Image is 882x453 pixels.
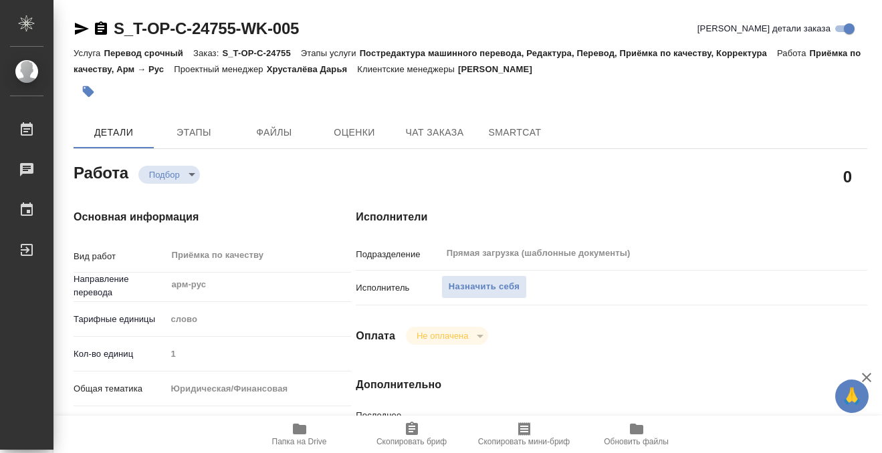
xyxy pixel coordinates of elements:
[272,437,327,446] span: Папка на Drive
[403,124,467,141] span: Чат заказа
[267,64,358,74] p: Хрусталёва Дарья
[356,248,441,261] p: Подразделение
[74,77,103,106] button: Добавить тэг
[93,21,109,37] button: Скопировать ссылку
[166,308,351,331] div: слово
[483,124,547,141] span: SmartCat
[580,416,693,453] button: Обновить файлы
[441,412,824,432] input: Пустое поле
[360,48,777,58] p: Постредактура машинного перевода, Редактура, Перевод, Приёмка по качеству, Корректура
[193,48,222,58] p: Заказ:
[74,313,166,326] p: Тарифные единицы
[162,124,226,141] span: Этапы
[777,48,810,58] p: Работа
[449,279,520,295] span: Назначить себя
[222,48,300,58] p: S_T-OP-C-24755
[376,437,447,446] span: Скопировать бриф
[356,328,395,344] h4: Оплата
[82,124,146,141] span: Детали
[356,281,441,295] p: Исполнитель
[74,347,166,361] p: Кол-во единиц
[74,273,166,299] p: Направление перевода
[145,169,184,180] button: Подбор
[357,64,458,74] p: Клиентские менеджеры
[74,250,166,263] p: Вид работ
[243,416,356,453] button: Папка на Drive
[242,124,306,141] span: Файлы
[166,412,351,435] div: Стандартные юридические документы, договоры, уставы
[356,209,867,225] h4: Исполнители
[835,380,869,413] button: 🙏
[138,166,200,184] div: Подбор
[458,64,542,74] p: [PERSON_NAME]
[697,22,831,35] span: [PERSON_NAME] детали заказа
[74,382,166,396] p: Общая тематика
[406,327,488,345] div: Подбор
[166,377,351,400] div: Юридическая/Финансовая
[74,48,104,58] p: Услуга
[301,48,360,58] p: Этапы услуги
[166,344,351,363] input: Пустое поле
[356,377,867,393] h4: Дополнительно
[74,209,302,225] h4: Основная информация
[841,382,863,410] span: 🙏
[104,48,193,58] p: Перевод срочный
[468,416,580,453] button: Скопировать мини-бриф
[74,160,128,184] h2: Работа
[114,19,299,37] a: S_T-OP-C-24755-WK-005
[74,21,90,37] button: Скопировать ссылку для ЯМессенджера
[356,409,441,436] p: Последнее изменение
[413,330,472,341] button: Не оплачена
[604,437,669,446] span: Обновить файлы
[322,124,387,141] span: Оценки
[478,437,570,446] span: Скопировать мини-бриф
[441,275,527,299] button: Назначить себя
[356,416,468,453] button: Скопировать бриф
[174,64,266,74] p: Проектный менеджер
[843,165,852,188] h2: 0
